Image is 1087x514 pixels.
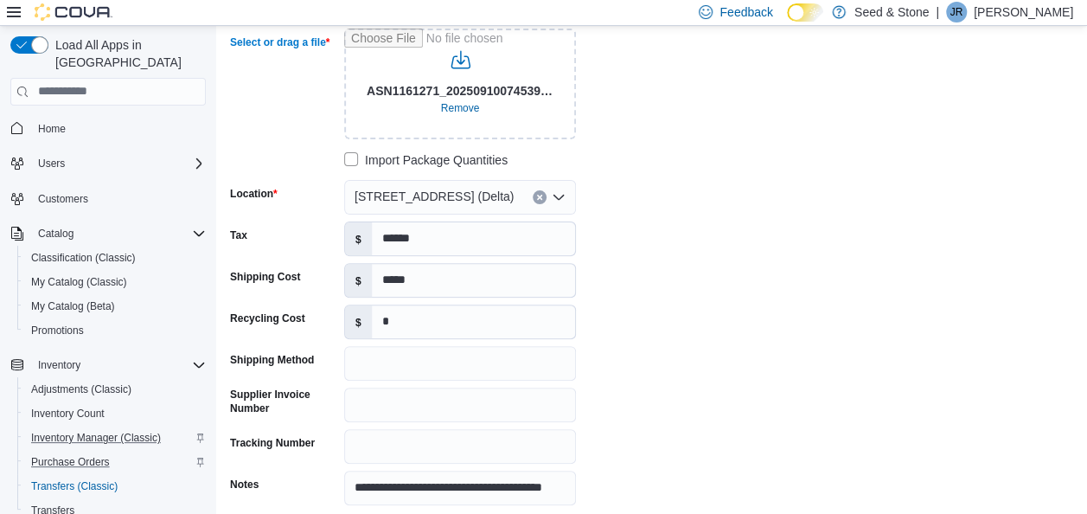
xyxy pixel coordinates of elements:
label: Tracking Number [230,436,315,450]
label: Select or drag a file [230,35,329,49]
a: Customers [31,189,95,209]
label: Tax [230,228,247,242]
button: Transfers (Classic) [17,474,213,498]
span: Users [31,153,206,174]
button: Inventory Manager (Classic) [17,426,213,450]
input: Use aria labels when no actual label is in use [344,29,576,139]
a: Classification (Classic) [24,247,143,268]
div: Jimmie Rao [946,2,967,22]
label: Notes [230,478,259,492]
span: Inventory Count [31,407,105,421]
p: [PERSON_NAME] [974,2,1073,22]
a: Inventory Manager (Classic) [24,427,168,448]
label: Recycling Cost [230,312,305,325]
span: Load All Apps in [GEOGRAPHIC_DATA] [48,36,206,71]
a: My Catalog (Beta) [24,296,122,317]
button: Classification (Classic) [17,246,213,270]
button: Purchase Orders [17,450,213,474]
span: Remove [441,101,480,115]
span: Transfers (Classic) [31,479,118,493]
button: Promotions [17,318,213,343]
span: Users [38,157,65,170]
button: Adjustments (Classic) [17,377,213,402]
p: Seed & Stone [854,2,929,22]
button: Clear selected files [434,98,487,119]
span: My Catalog (Classic) [24,272,206,292]
button: Users [3,151,213,176]
span: [STREET_ADDRESS] (Delta) [355,186,514,207]
a: Adjustments (Classic) [24,379,138,400]
button: Inventory [3,353,213,377]
label: $ [345,222,372,255]
span: Adjustments (Classic) [31,382,131,396]
button: My Catalog (Beta) [17,294,213,318]
button: Open list of options [552,190,566,204]
span: My Catalog (Beta) [31,299,115,313]
label: Import Package Quantities [344,150,508,170]
span: Inventory Manager (Classic) [31,431,161,445]
button: Home [3,116,213,141]
button: Customers [3,186,213,211]
span: Home [38,122,66,136]
span: Promotions [24,320,206,341]
span: Catalog [31,223,206,244]
span: Classification (Classic) [31,251,136,265]
span: Purchase Orders [31,455,110,469]
p: | [936,2,939,22]
label: Location [230,187,278,201]
button: Catalog [3,222,213,246]
a: Inventory Count [24,403,112,424]
span: Transfers (Classic) [24,476,206,497]
button: Clear input [533,190,547,204]
button: Catalog [31,223,80,244]
label: Supplier Invoice Number [230,388,337,415]
a: Purchase Orders [24,452,117,472]
label: Shipping Method [230,353,314,367]
span: Inventory Manager (Classic) [24,427,206,448]
span: JR [950,2,963,22]
span: Customers [31,188,206,209]
span: Home [31,118,206,139]
span: Customers [38,192,88,206]
a: Home [31,119,73,139]
label: $ [345,305,372,338]
a: Transfers (Classic) [24,476,125,497]
button: My Catalog (Classic) [17,270,213,294]
span: Inventory [38,358,80,372]
a: Promotions [24,320,91,341]
span: Purchase Orders [24,452,206,472]
img: Cova [35,3,112,21]
span: My Catalog (Beta) [24,296,206,317]
button: Inventory [31,355,87,376]
span: Adjustments (Classic) [24,379,206,400]
label: $ [345,264,372,297]
span: Inventory [31,355,206,376]
button: Users [31,153,72,174]
span: Promotions [31,324,84,337]
span: Feedback [719,3,772,21]
span: My Catalog (Classic) [31,275,127,289]
input: Dark Mode [787,3,823,22]
button: Inventory Count [17,402,213,426]
span: Catalog [38,227,74,241]
label: Shipping Cost [230,270,300,284]
span: Classification (Classic) [24,247,206,268]
a: My Catalog (Classic) [24,272,134,292]
span: Inventory Count [24,403,206,424]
